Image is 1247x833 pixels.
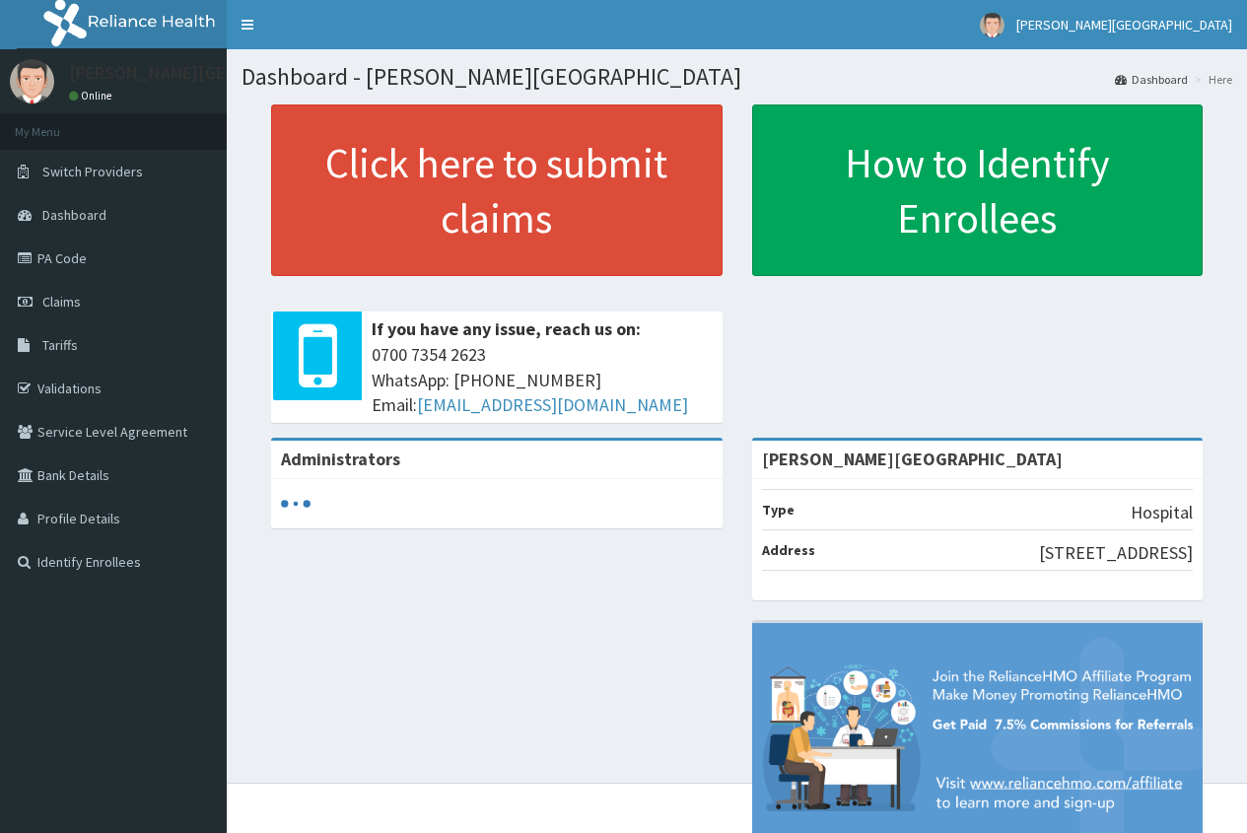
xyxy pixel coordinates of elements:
p: Hospital [1131,500,1193,525]
p: [STREET_ADDRESS] [1039,540,1193,566]
span: [PERSON_NAME][GEOGRAPHIC_DATA] [1016,16,1232,34]
h1: Dashboard - [PERSON_NAME][GEOGRAPHIC_DATA] [242,64,1232,90]
span: Dashboard [42,206,106,224]
span: 0700 7354 2623 WhatsApp: [PHONE_NUMBER] Email: [372,342,713,418]
b: If you have any issue, reach us on: [372,317,641,340]
p: [PERSON_NAME][GEOGRAPHIC_DATA] [69,64,361,82]
b: Type [762,501,795,519]
b: Administrators [281,448,400,470]
b: Address [762,541,815,559]
a: Click here to submit claims [271,104,723,276]
strong: [PERSON_NAME][GEOGRAPHIC_DATA] [762,448,1063,470]
img: User Image [980,13,1005,37]
a: How to Identify Enrollees [752,104,1204,276]
span: Switch Providers [42,163,143,180]
img: User Image [10,59,54,104]
svg: audio-loading [281,489,311,519]
li: Here [1190,71,1232,88]
span: Tariffs [42,336,78,354]
a: Dashboard [1115,71,1188,88]
span: Claims [42,293,81,311]
a: Online [69,89,116,103]
a: [EMAIL_ADDRESS][DOMAIN_NAME] [417,393,688,416]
